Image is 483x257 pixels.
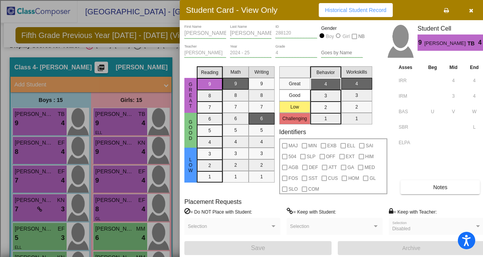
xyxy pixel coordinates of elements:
[348,174,359,183] span: HOM
[230,50,272,56] input: year
[370,174,376,183] span: GL
[346,152,355,161] span: EXT
[397,63,422,72] th: Asses
[3,235,480,241] div: WEBSITE
[289,141,298,150] span: MAJ
[279,128,306,136] label: Identifiers
[389,208,437,216] label: = Keep with Teacher:
[443,63,464,72] th: Mid
[187,82,194,109] span: Great
[365,152,374,161] span: HIM
[3,186,480,193] div: Move to ...
[399,121,420,133] input: assessment
[3,179,480,186] div: DELETE
[3,172,480,179] div: SAVE AND GO HOME
[400,180,480,194] button: Notes
[468,40,478,48] span: TB
[3,10,480,17] div: Sort New > Old
[327,141,337,150] span: EXB
[433,184,447,190] span: Notes
[418,38,424,47] span: 9
[3,241,480,248] div: JOURNAL
[186,5,278,15] h3: Student Card - View Only
[3,115,480,122] div: Newspaper
[3,214,480,221] div: New source
[308,174,317,183] span: SST
[3,52,480,59] div: Move To ...
[422,63,443,72] th: Beg
[402,245,421,251] span: Archive
[3,207,480,214] div: MOVE
[184,50,226,56] input: teacher
[399,106,420,117] input: assessment
[251,245,265,251] span: Save
[275,31,317,36] input: Enter ID
[187,157,194,173] span: Low
[3,45,480,52] div: Rename
[308,141,317,150] span: MIN
[3,17,480,24] div: Move To ...
[289,152,296,161] span: 504
[3,193,480,200] div: Home
[319,3,393,17] button: Historical Student Record
[3,87,480,94] div: Add Outline Template
[342,33,350,40] div: Girl
[308,185,319,194] span: COM
[321,25,363,32] mat-label: Gender
[328,174,338,183] span: CUS
[328,163,337,172] span: ATT
[325,7,387,13] span: Historical Student Record
[3,228,480,235] div: BOOK
[321,50,363,56] input: goes by name
[3,129,480,136] div: Visual Art
[3,73,480,80] div: Download
[347,141,355,150] span: ELL
[3,94,480,101] div: Search for Source
[326,152,335,161] span: OFF
[3,200,480,207] div: CANCEL
[364,163,375,172] span: MED
[3,31,480,38] div: Options
[289,174,298,183] span: FOS
[366,141,373,150] span: SAI
[3,136,480,143] div: TODO: put dlg title
[399,137,420,148] input: assessment
[3,80,480,87] div: Print
[3,3,480,10] div: Sort A > Z
[3,59,480,66] div: Delete
[289,163,298,172] span: AGB
[275,50,317,56] input: grade
[399,75,420,86] input: assessment
[289,185,298,194] span: SLO
[184,208,252,216] label: = Do NOT Place with Student:
[184,198,242,205] label: Placement Requests
[392,226,411,231] span: Disabled
[3,108,480,115] div: Magazine
[424,40,467,48] span: [PERSON_NAME]
[347,163,354,172] span: GA
[187,119,194,141] span: Good
[3,24,480,31] div: Delete
[307,152,316,161] span: SLP
[3,165,480,172] div: This outline has no content. Would you like to delete it?
[3,38,480,45] div: Sign out
[3,151,480,158] div: CANCEL
[3,66,480,73] div: Rename Outline
[358,32,365,41] span: NB
[184,241,332,255] button: Save
[3,122,480,129] div: Television/Radio
[3,101,480,108] div: Journal
[309,163,318,172] span: DEF
[399,90,420,102] input: assessment
[3,248,480,255] div: MORE
[3,158,480,165] div: ???
[287,208,336,216] label: = Keep with Student:
[326,33,334,40] div: Boy
[3,221,480,228] div: SAVE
